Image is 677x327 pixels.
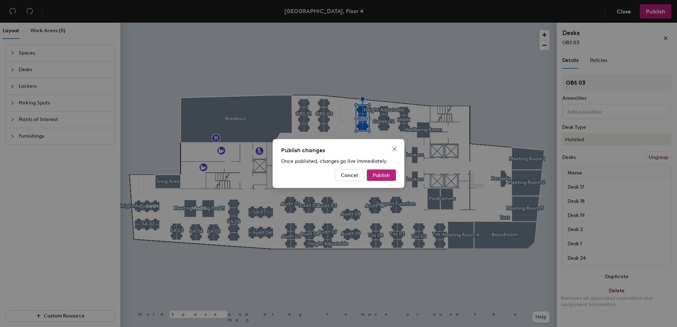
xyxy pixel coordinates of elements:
button: Publish [367,170,396,181]
button: Close [389,143,400,155]
span: close [392,146,397,152]
span: Once published, changes go live immediately [281,158,387,164]
span: Close [389,146,400,152]
div: Publish changes [281,146,396,155]
button: Cancel [335,170,364,181]
span: Publish [373,172,390,178]
span: Cancel [341,172,358,178]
